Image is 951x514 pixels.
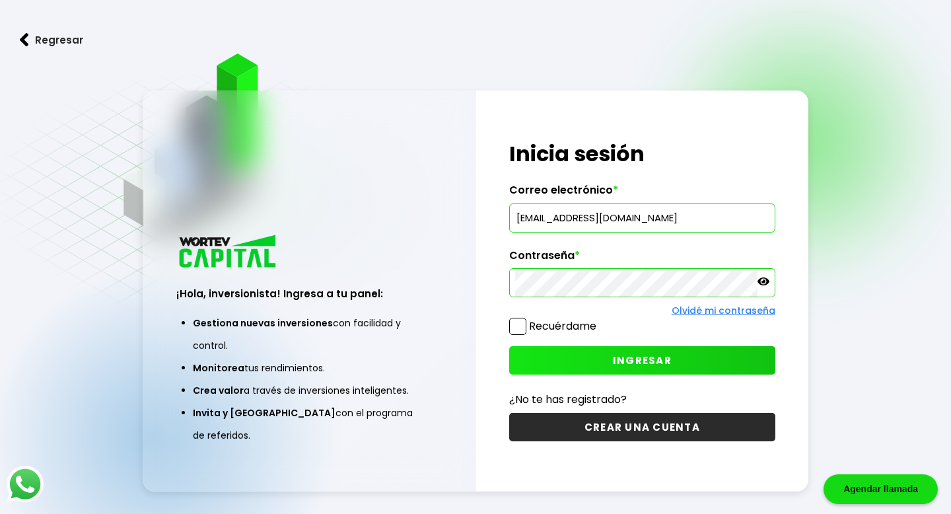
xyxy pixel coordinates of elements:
span: Crea valor [193,384,244,397]
li: con el programa de referidos. [193,402,425,447]
span: Invita y [GEOGRAPHIC_DATA] [193,406,335,420]
h1: Inicia sesión [509,138,775,170]
a: ¿No te has registrado?CREAR UNA CUENTA [509,391,775,441]
span: Gestiona nuevas inversiones [193,316,333,330]
label: Contraseña [509,249,775,269]
img: logo_wortev_capital [176,233,281,272]
div: Agendar llamada [824,474,938,504]
button: INGRESAR [509,346,775,375]
p: ¿No te has registrado? [509,391,775,408]
label: Correo electrónico [509,184,775,203]
img: logos_whatsapp-icon.242b2217.svg [7,466,44,503]
li: con facilidad y control. [193,312,425,357]
li: tus rendimientos. [193,357,425,379]
button: CREAR UNA CUENTA [509,413,775,441]
img: flecha izquierda [20,33,29,47]
li: a través de inversiones inteligentes. [193,379,425,402]
span: INGRESAR [613,353,672,367]
label: Recuérdame [529,318,596,334]
h3: ¡Hola, inversionista! Ingresa a tu panel: [176,286,442,301]
a: Olvidé mi contraseña [672,304,775,317]
input: hola@wortev.capital [515,204,769,232]
span: Monitorea [193,361,244,375]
